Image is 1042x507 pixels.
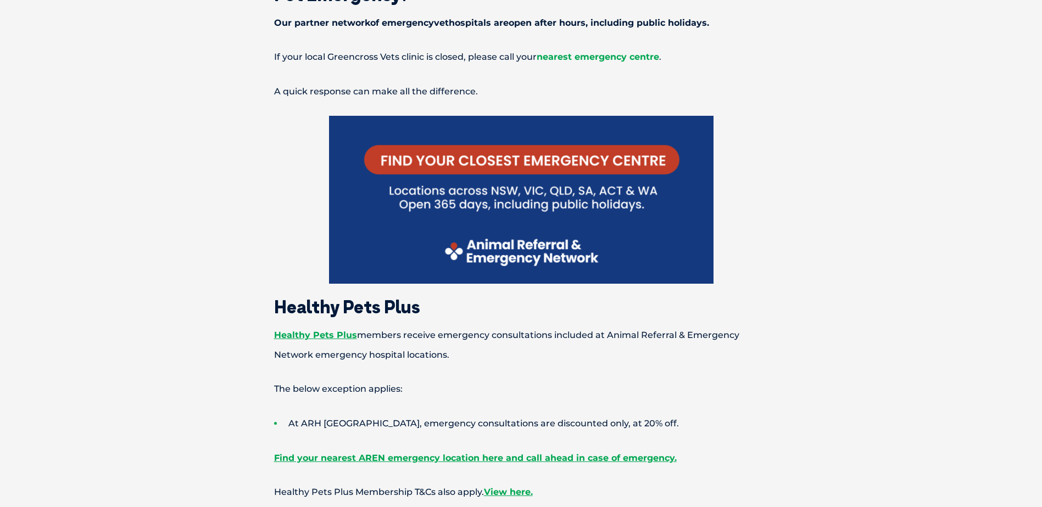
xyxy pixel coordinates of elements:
[274,330,357,340] a: Healthy Pets Plus
[274,18,370,28] span: Our partner network
[537,52,659,62] a: nearest emergency centre
[370,18,434,28] span: of emergency
[274,414,807,433] li: At ARH [GEOGRAPHIC_DATA], emergency consultations are discounted only, at 20% off.
[274,453,677,463] a: Find your nearest AREN emergency location here and call ahead in case of emergency.
[509,18,709,28] span: open after hours, including public holidays.
[236,379,807,399] p: The below exception applies:
[274,86,478,97] span: A quick response can make all the difference.
[484,487,533,497] a: View here.
[449,18,491,28] span: hospitals
[434,18,449,28] span: vet
[659,52,661,62] span: .
[494,18,509,28] span: are
[236,482,807,502] p: Healthy Pets Plus Membership T&Cs also apply.
[236,298,807,316] h2: Healthy Pets Plus
[236,325,807,365] p: members receive emergency consultations included at Animal Referral & Emergency Network emergency...
[274,52,537,62] span: If your local Greencross Vets clinic is closed, please call your
[329,116,714,283] img: Find your local emergency centre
